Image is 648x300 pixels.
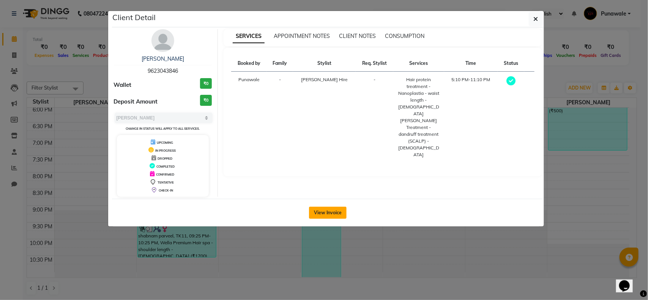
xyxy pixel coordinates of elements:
span: CONFIRMED [156,173,174,176]
span: SERVICES [233,30,265,43]
h5: Client Detail [113,12,156,23]
small: Change in status will apply to all services. [126,127,200,130]
a: [PERSON_NAME] [142,55,184,62]
span: COMPLETED [156,165,175,168]
span: [PERSON_NAME] Hire [301,77,348,82]
th: Booked by [231,55,267,72]
div: Hair protein treatment - Nanoplastia - waist length - [DEMOGRAPHIC_DATA] [398,76,440,117]
span: Deposit Amount [114,97,158,106]
td: - [267,72,293,163]
td: Punawale [231,72,267,163]
th: Time [444,55,498,72]
span: Wallet [114,81,132,90]
span: UPCOMING [157,141,173,145]
span: TENTATIVE [158,181,174,184]
th: Status [498,55,524,72]
span: APPOINTMENT NOTES [274,33,330,39]
th: Req. Stylist [356,55,394,72]
button: View Invoice [309,207,347,219]
span: DROPPED [158,157,172,160]
span: 9623043846 [148,68,178,74]
h3: ₹0 [200,78,212,89]
span: CONSUMPTION [385,33,424,39]
img: avatar [151,29,174,52]
h3: ₹0 [200,95,212,106]
span: CLIENT NOTES [339,33,376,39]
iframe: chat widget [616,270,640,292]
th: Family [267,55,293,72]
span: CHECK-IN [159,188,173,192]
td: - [356,72,394,163]
div: [PERSON_NAME] Treatment - dandruff treatment (SCALP) - [DEMOGRAPHIC_DATA] [398,117,440,158]
th: Services [393,55,444,72]
td: 5:10 PM-11:10 PM [444,72,498,163]
span: IN PROGRESS [155,149,176,152]
th: Stylist [293,55,355,72]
